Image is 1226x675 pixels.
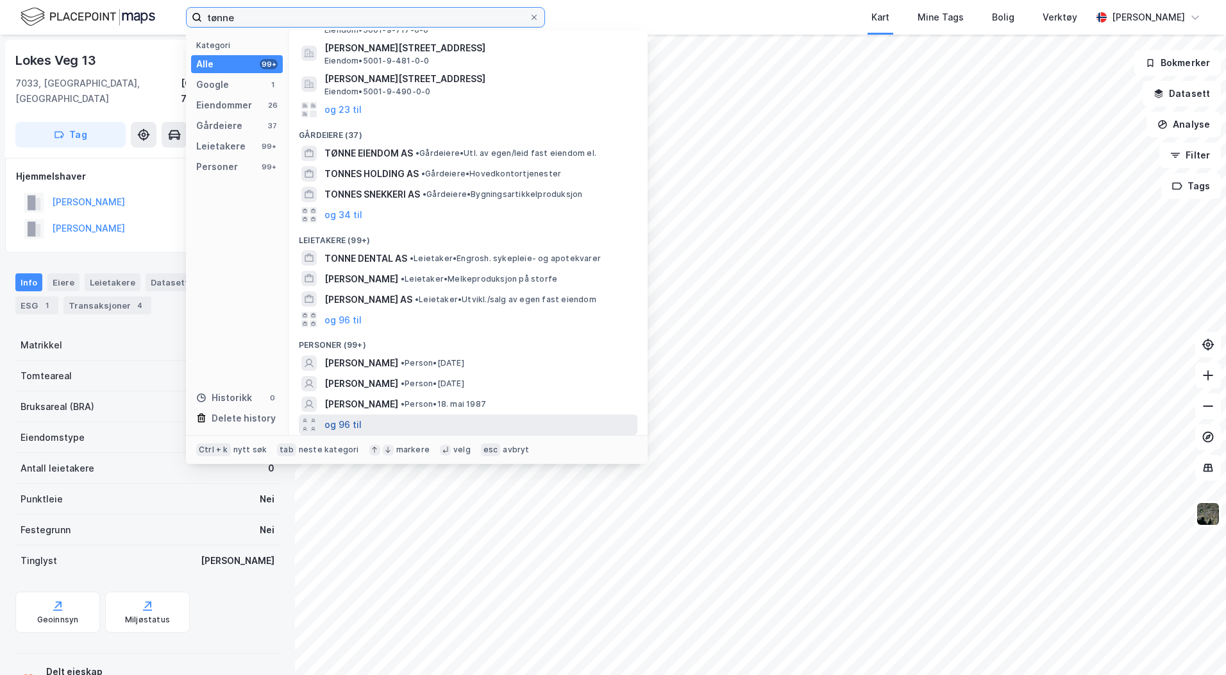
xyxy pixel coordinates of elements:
[15,50,99,71] div: Lokes Veg 13
[196,390,252,406] div: Historikk
[21,6,155,28] img: logo.f888ab2527a4732fd821a326f86c7f29.svg
[324,355,398,371] span: [PERSON_NAME]
[401,358,405,368] span: •
[133,299,146,312] div: 4
[196,139,246,154] div: Leietakere
[324,71,632,87] span: [PERSON_NAME][STREET_ADDRESS]
[324,87,430,97] span: Eiendom • 5001-9-490-0-0
[289,120,648,143] div: Gårdeiere (37)
[401,379,405,388] span: •
[196,40,283,50] div: Kategori
[1196,502,1220,526] img: 9k=
[324,166,419,182] span: TONNES HOLDING AS
[21,337,62,353] div: Matrikkel
[196,98,252,113] div: Eiendommer
[396,445,430,455] div: markere
[324,397,398,412] span: [PERSON_NAME]
[481,443,501,456] div: esc
[277,443,296,456] div: tab
[421,169,425,178] span: •
[196,159,238,175] div: Personer
[260,491,274,507] div: Nei
[196,56,214,72] div: Alle
[421,169,561,179] span: Gårdeiere • Hovedkontortjenester
[85,273,140,291] div: Leietakere
[21,430,85,445] div: Eiendomstype
[15,76,181,107] div: 7033, [GEOGRAPHIC_DATA], [GEOGRAPHIC_DATA]
[401,274,405,284] span: •
[423,189,582,200] span: Gårdeiere • Bygningsartikkelproduksjon
[196,77,229,92] div: Google
[289,330,648,353] div: Personer (99+)
[21,553,57,568] div: Tinglyst
[63,296,151,314] div: Transaksjoner
[918,10,964,25] div: Mine Tags
[324,207,362,223] button: og 34 til
[503,445,529,455] div: avbryt
[268,461,274,476] div: 0
[410,253,414,263] span: •
[324,187,420,202] span: TONNES SNEKKERI AS
[415,295,419,304] span: •
[401,379,464,389] span: Person • [DATE]
[324,25,428,35] span: Eiendom • 5001-9-717-0-0
[410,253,601,264] span: Leietaker • Engrosh. sykepleie- og apotekvarer
[1143,81,1221,107] button: Datasett
[423,189,426,199] span: •
[1043,10,1077,25] div: Verktøy
[324,376,398,391] span: [PERSON_NAME]
[21,522,71,538] div: Festegrunn
[15,273,42,291] div: Info
[47,273,80,291] div: Eiere
[212,411,276,426] div: Delete history
[267,80,278,90] div: 1
[416,148,419,158] span: •
[1159,142,1221,168] button: Filter
[21,461,94,476] div: Antall leietakere
[324,417,362,432] button: og 96 til
[324,40,632,56] span: [PERSON_NAME][STREET_ADDRESS]
[1162,613,1226,675] div: Kontrollprogram for chat
[324,56,429,66] span: Eiendom • 5001-9-481-0-0
[289,225,648,248] div: Leietakere (99+)
[260,141,278,151] div: 99+
[15,296,58,314] div: ESG
[871,10,889,25] div: Kart
[1146,112,1221,137] button: Analyse
[1112,10,1185,25] div: [PERSON_NAME]
[260,162,278,172] div: 99+
[21,399,94,414] div: Bruksareal (BRA)
[401,399,405,409] span: •
[324,271,398,287] span: [PERSON_NAME]
[260,59,278,69] div: 99+
[196,118,242,133] div: Gårdeiere
[1162,613,1226,675] iframe: Chat Widget
[992,10,1014,25] div: Bolig
[21,491,63,507] div: Punktleie
[416,148,596,158] span: Gårdeiere • Utl. av egen/leid fast eiendom el.
[202,8,529,27] input: Søk på adresse, matrikkel, gårdeiere, leietakere eller personer
[181,76,280,107] div: [GEOGRAPHIC_DATA], 78/186
[401,399,486,409] span: Person • 18. mai 1987
[267,393,278,403] div: 0
[1134,50,1221,76] button: Bokmerker
[324,102,362,117] button: og 23 til
[201,553,274,568] div: [PERSON_NAME]
[16,169,279,184] div: Hjemmelshaver
[324,251,407,266] span: TONNE DENTAL AS
[196,443,231,456] div: Ctrl + k
[324,146,413,161] span: TØNNE EIENDOM AS
[233,445,267,455] div: nytt søk
[453,445,471,455] div: velg
[415,295,596,305] span: Leietaker • Utvikl./salg av egen fast eiendom
[267,121,278,131] div: 37
[146,273,194,291] div: Datasett
[40,299,53,312] div: 1
[401,358,464,368] span: Person • [DATE]
[324,312,362,327] button: og 96 til
[125,615,170,625] div: Miljøstatus
[267,100,278,110] div: 26
[15,122,126,148] button: Tag
[324,292,412,307] span: [PERSON_NAME] AS
[260,522,274,538] div: Nei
